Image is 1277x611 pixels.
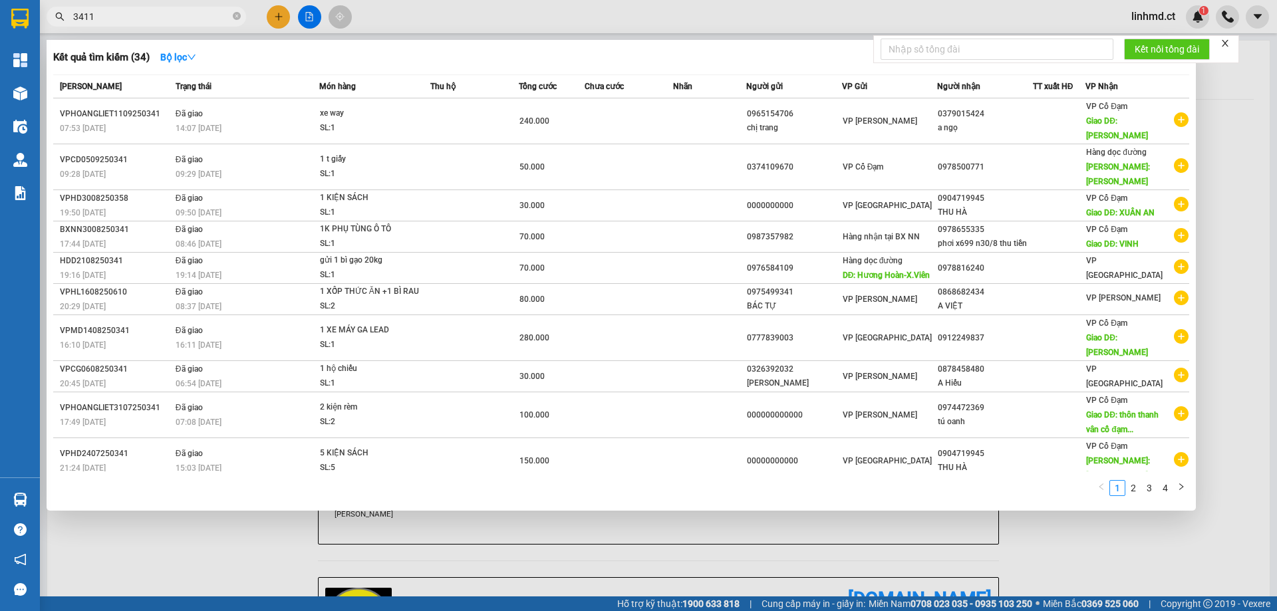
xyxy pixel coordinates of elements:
[13,120,27,134] img: warehouse-icon
[938,285,1032,299] div: 0868682434
[53,51,150,64] h3: Kết quả tìm kiếm ( 34 )
[1174,112,1189,127] span: plus-circle
[747,199,841,213] div: 0000000000
[1086,410,1159,434] span: Giao DĐ: thôn thanh vân cổ đạm...
[320,400,420,415] div: 2 kiện rèm
[747,362,841,376] div: 0326392032
[320,237,420,251] div: SL: 1
[176,302,221,311] span: 08:37 [DATE]
[881,39,1113,60] input: Nhập số tổng đài
[60,324,172,338] div: VPMD1408250341
[14,553,27,566] span: notification
[843,271,930,280] span: DĐ: Hương Hoàn-X.Viên
[320,362,420,376] div: 1 hộ chiếu
[1086,116,1148,140] span: Giao DĐ: [PERSON_NAME]
[176,208,221,217] span: 09:50 [DATE]
[176,271,221,280] span: 19:14 [DATE]
[60,302,106,311] span: 20:29 [DATE]
[320,268,420,283] div: SL: 1
[843,333,932,342] span: VP [GEOGRAPHIC_DATA]
[1086,225,1127,234] span: VP Cổ Đạm
[176,170,221,179] span: 09:29 [DATE]
[519,232,545,241] span: 70.000
[176,109,203,118] span: Đã giao
[160,52,196,62] strong: Bộ lọc
[1174,452,1189,467] span: plus-circle
[55,12,65,21] span: search
[843,162,884,172] span: VP Cổ Đạm
[60,170,106,179] span: 09:28 [DATE]
[176,155,203,164] span: Đã giao
[1174,329,1189,344] span: plus-circle
[320,415,420,429] div: SL: 2
[938,362,1032,376] div: 0878458480
[1086,293,1161,303] span: VP [PERSON_NAME]
[747,261,841,275] div: 0976584109
[14,523,27,536] span: question-circle
[320,323,420,338] div: 1 XE MÁY GA LEAD
[60,82,122,91] span: [PERSON_NAME]
[1033,82,1073,91] span: TT xuất HĐ
[1158,481,1173,495] a: 4
[60,254,172,268] div: HDD2108250341
[320,338,420,352] div: SL: 1
[233,11,241,23] span: close-circle
[519,82,557,91] span: Tổng cước
[176,287,203,297] span: Đã giao
[842,82,867,91] span: VP Gửi
[938,121,1032,135] div: a ngọ
[519,333,549,342] span: 280.000
[60,340,106,350] span: 16:10 [DATE]
[843,410,917,420] span: VP [PERSON_NAME]
[1086,456,1150,480] span: [PERSON_NAME]: [PERSON_NAME]
[843,372,917,381] span: VP [PERSON_NAME]
[320,222,420,237] div: 1K PHỤ TÙNG Ô TÔ
[320,167,420,182] div: SL: 1
[11,9,29,29] img: logo-vxr
[1086,193,1127,203] span: VP Cổ Đạm
[747,331,841,345] div: 0777839003
[519,372,545,381] span: 30.000
[747,408,841,422] div: 000000000000
[60,271,106,280] span: 19:16 [DATE]
[60,239,106,249] span: 17:44 [DATE]
[150,47,207,68] button: Bộ lọcdown
[938,461,1032,475] div: THU HÀ
[747,454,841,468] div: 00000000000
[60,401,172,415] div: VPHOANGLIET3107250341
[938,261,1032,275] div: 0978816240
[320,253,420,268] div: gửi 1 bì gạo 20kg
[1141,480,1157,496] li: 3
[1110,481,1125,495] a: 1
[60,223,172,237] div: BXNN3008250341
[320,376,420,391] div: SL: 1
[1174,406,1189,421] span: plus-circle
[1135,42,1199,57] span: Kết nối tổng đài
[938,237,1032,251] div: phơi x699 n30/8 thu tiền
[14,583,27,596] span: message
[176,449,203,458] span: Đã giao
[176,239,221,249] span: 08:46 [DATE]
[938,447,1032,461] div: 0904719945
[747,376,841,390] div: [PERSON_NAME]
[938,331,1032,345] div: 0912249837
[320,121,420,136] div: SL: 1
[320,191,420,205] div: 1 KIỆN SÁCH
[60,208,106,217] span: 19:50 [DATE]
[176,418,221,427] span: 07:08 [DATE]
[319,82,356,91] span: Món hàng
[519,410,549,420] span: 100.000
[1109,480,1125,496] li: 1
[746,82,783,91] span: Người gửi
[1086,441,1127,451] span: VP Cổ Đạm
[843,295,917,304] span: VP [PERSON_NAME]
[1174,368,1189,382] span: plus-circle
[1086,318,1127,328] span: VP Cổ Đạm
[938,160,1032,174] div: 0978500771
[320,299,420,314] div: SL: 2
[176,82,212,91] span: Trạng thái
[233,12,241,20] span: close-circle
[1086,239,1139,249] span: Giao DĐ: VINH
[60,362,172,376] div: VPCG0608250341
[1086,333,1148,357] span: Giao DĐ: [PERSON_NAME]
